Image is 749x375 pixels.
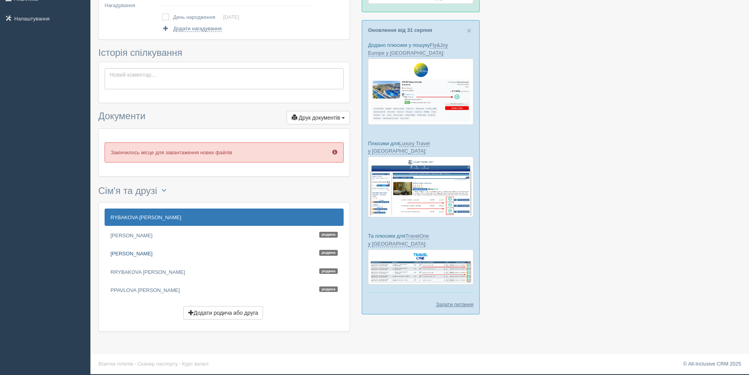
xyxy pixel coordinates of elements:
[368,157,473,217] img: luxury-travel-%D0%BF%D0%BE%D0%B4%D0%B1%D0%BE%D1%80%D0%BA%D0%B0-%D1%81%D1%80%D0%BC-%D0%B4%D0%BB%D1...
[105,281,344,299] a: PPAVLOVA [PERSON_NAME]Родина
[467,26,471,35] span: ×
[368,249,473,284] img: travel-one-%D0%BF%D1%96%D0%B4%D0%B1%D1%96%D1%80%D0%BA%D0%B0-%D1%81%D1%80%D0%BC-%D0%B4%D0%BB%D1%8F...
[299,115,340,121] span: Друк документів
[223,14,239,20] a: [DATE]
[173,26,222,32] span: Додати нагадування
[173,12,223,23] td: День народження
[98,361,133,367] a: Візитки готелів
[287,111,350,124] button: Друк документів
[368,59,473,125] img: fly-joy-de-proposal-crm-for-travel-agency.png
[98,48,350,58] h3: Історія спілкування
[138,361,178,367] a: Сканер паспорту
[368,42,448,56] a: Fly&Joy Europe у [GEOGRAPHIC_DATA]
[436,301,473,308] a: Задати питання
[105,245,344,262] a: [PERSON_NAME]Родина
[183,306,263,320] button: Додати родича або друга
[98,111,350,124] h3: Документи
[105,142,344,163] p: Закінчилось місце для завантаження нових файлів
[319,286,338,292] span: Родина
[368,41,473,56] p: Додано плюсики у пошуку :
[105,263,344,281] a: RRYBAKOVA [PERSON_NAME]Родина
[98,185,350,198] h3: Сім'я та друзі
[105,209,344,226] a: RYBAKOVA [PERSON_NAME]
[368,233,429,247] a: TravelOne у [GEOGRAPHIC_DATA]
[319,232,338,238] span: Родина
[683,361,741,367] a: © All-Inclusive CRM 2025
[368,140,430,154] a: Luxury Travel у [GEOGRAPHIC_DATA]
[368,232,473,247] p: Та плюсики для :
[319,268,338,274] span: Родина
[105,227,344,244] a: [PERSON_NAME]Родина
[319,250,338,256] span: Родина
[368,140,473,155] p: Плюсики для :
[134,361,136,367] span: ·
[368,27,432,33] a: Оновлення від 31 серпня
[467,26,471,35] button: Close
[162,25,221,32] a: Додати нагадування
[182,361,209,367] a: Курс валют
[179,361,181,367] span: ·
